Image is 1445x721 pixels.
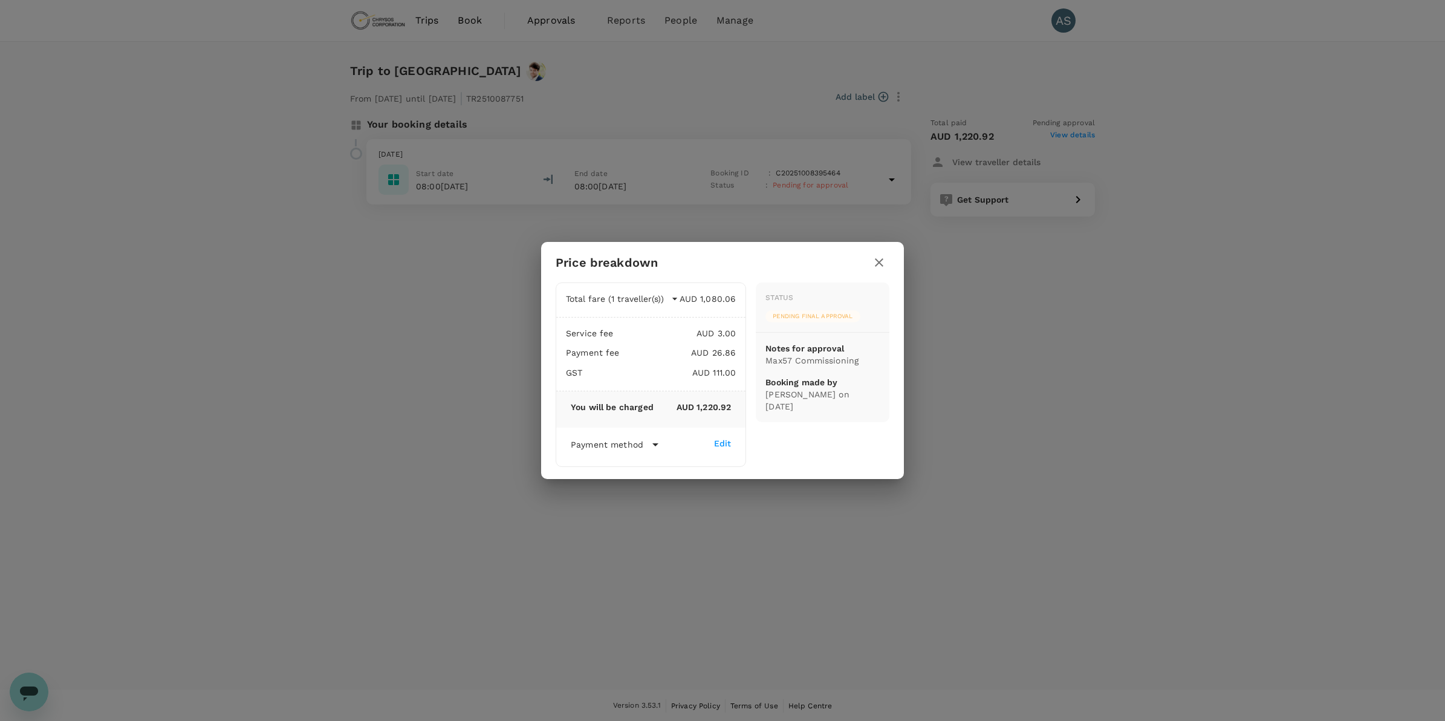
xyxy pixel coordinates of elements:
[566,293,678,305] button: Total fare (1 traveller(s))
[765,388,880,413] p: [PERSON_NAME] on [DATE]
[571,401,654,413] p: You will be charged
[556,253,658,272] h6: Price breakdown
[614,327,736,339] p: AUD 3.00
[620,347,736,359] p: AUD 26.86
[566,327,614,339] p: Service fee
[566,367,582,379] p: GST
[765,292,793,304] div: Status
[765,312,860,321] span: Pending final approval
[765,376,880,388] p: Booking made by
[582,367,736,379] p: AUD 111.00
[571,439,643,451] p: Payment method
[714,437,732,449] div: Edit
[566,293,664,305] p: Total fare (1 traveller(s))
[765,354,880,367] p: Max57 Commissioning
[654,401,731,413] p: AUD 1,220.92
[566,347,620,359] p: Payment fee
[678,293,736,305] p: AUD 1,080.06
[765,342,880,354] p: Notes for approval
